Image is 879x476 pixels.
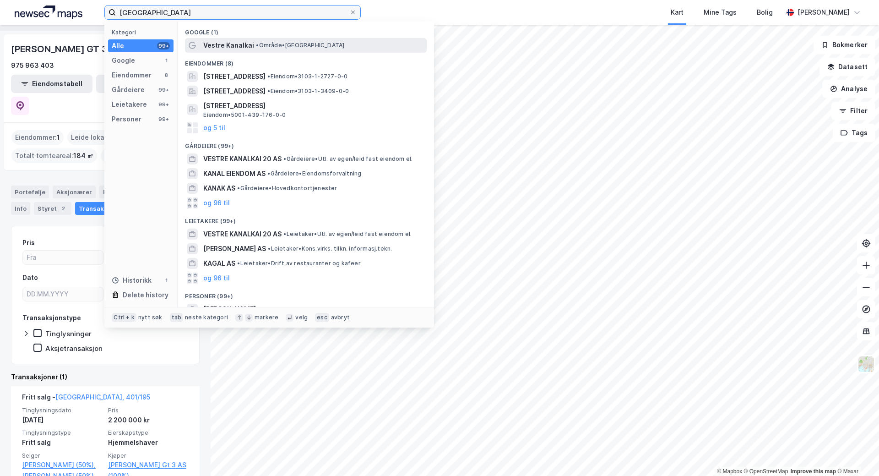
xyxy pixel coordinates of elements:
[833,432,879,476] iframe: Chat Widget
[163,277,170,284] div: 1
[163,71,170,79] div: 8
[283,230,412,238] span: Leietaker • Utl. av egen/leid fast eiendom el.
[295,314,308,321] div: velg
[744,468,788,475] a: OpenStreetMap
[203,197,230,208] button: og 96 til
[67,130,132,145] div: Leide lokasjoner :
[203,100,423,111] span: [STREET_ADDRESS]
[23,251,103,264] input: Fra
[315,313,329,322] div: esc
[258,306,260,312] span: •
[283,155,286,162] span: •
[22,406,103,414] span: Tinglysningsdato
[59,204,68,213] div: 2
[138,314,163,321] div: nytt søk
[45,329,92,338] div: Tinglysninger
[178,53,434,69] div: Eiendommer (8)
[22,437,103,448] div: Fritt salg
[22,452,103,460] span: Selger
[116,5,349,19] input: Søk på adresse, matrikkel, gårdeiere, leietakere eller personer
[22,429,103,437] span: Tinglysningstype
[112,275,152,286] div: Historikk
[11,42,124,56] div: [PERSON_NAME] GT 3 AS
[178,210,434,227] div: Leietakere (99+)
[45,344,103,353] div: Aksjetransaksjon
[108,415,189,426] div: 2 200 000 kr
[11,75,92,93] button: Eiendomstabell
[22,415,103,426] div: [DATE]
[108,429,189,437] span: Eierskapstype
[267,88,349,95] span: Eiendom • 3103-1-3409-0-0
[112,114,141,125] div: Personer
[15,5,82,19] img: logo.a4113a55bc3d86da70a041830d287a7e.svg
[267,73,347,80] span: Eiendom • 3103-1-2727-0-0
[178,135,434,152] div: Gårdeiere (99+)
[157,101,170,108] div: 99+
[331,314,350,321] div: avbryt
[22,460,103,471] a: [PERSON_NAME] (50%),
[112,29,174,36] div: Kategori
[11,148,97,163] div: Totalt tomteareal :
[178,22,434,38] div: Google (1)
[163,57,170,64] div: 1
[22,392,150,406] div: Fritt salg -
[170,313,184,322] div: tab
[55,393,150,401] a: [GEOGRAPHIC_DATA], 401/195
[203,122,225,133] button: og 5 til
[203,168,266,179] span: KANAL EIENDOM AS
[101,148,182,163] div: Totalt byggareal :
[203,258,235,269] span: KAGAL AS
[268,245,271,252] span: •
[11,202,30,215] div: Info
[123,290,168,301] div: Delete history
[283,155,412,163] span: Gårdeiere • Utl. av egen/leid fast eiendom el.
[831,102,875,120] button: Filter
[108,452,189,460] span: Kjøper
[671,7,684,18] div: Kart
[185,314,228,321] div: neste kategori
[267,170,270,177] span: •
[258,306,303,313] span: Person • [DATE]
[822,80,875,98] button: Analyse
[112,313,136,322] div: Ctrl + k
[112,55,135,66] div: Google
[108,406,189,414] span: Pris
[267,88,270,94] span: •
[237,260,240,267] span: •
[75,202,138,215] div: Transaksjoner
[57,132,60,143] span: 1
[717,468,742,475] a: Mapbox
[11,372,200,383] div: Transaksjoner (1)
[283,230,286,237] span: •
[237,185,337,192] span: Gårdeiere • Hovedkontortjenester
[203,304,256,315] span: [PERSON_NAME]
[203,40,254,51] span: Vestre Kanalkai
[256,42,344,49] span: Område • [GEOGRAPHIC_DATA]
[112,70,152,81] div: Eiendommer
[819,58,875,76] button: Datasett
[757,7,773,18] div: Bolig
[22,312,81,323] div: Transaksjonstype
[255,314,278,321] div: markere
[112,40,124,51] div: Alle
[157,42,170,49] div: 99+
[267,73,270,80] span: •
[22,237,35,248] div: Pris
[34,202,71,215] div: Styret
[203,243,266,254] span: [PERSON_NAME] AS
[157,115,170,123] div: 99+
[256,42,259,49] span: •
[11,130,64,145] div: Eiendommer :
[53,186,96,198] div: Aksjonærer
[833,124,875,142] button: Tags
[704,7,737,18] div: Mine Tags
[798,7,850,18] div: [PERSON_NAME]
[814,36,875,54] button: Bokmerker
[268,245,392,252] span: Leietaker • Kons.virks. tilkn. informasj.tekn.
[108,437,189,448] div: Hjemmelshaver
[73,150,93,161] span: 184 ㎡
[791,468,836,475] a: Improve this map
[112,99,147,110] div: Leietakere
[203,86,266,97] span: [STREET_ADDRESS]
[267,170,361,177] span: Gårdeiere • Eiendomsforvaltning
